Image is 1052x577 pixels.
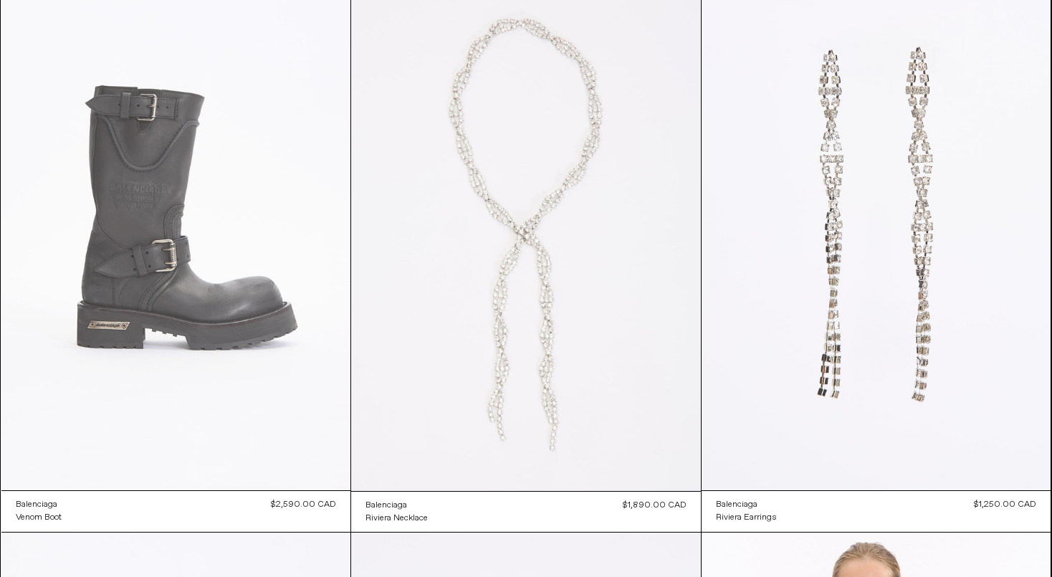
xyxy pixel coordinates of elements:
[974,498,1036,511] div: $1,250.00 CAD
[365,500,407,512] div: Balenciaga
[365,499,428,512] a: Balenciaga
[716,511,777,524] a: Riviera Earrings
[623,499,687,512] div: $1,890.00 CAD
[271,498,336,511] div: $2,590.00 CAD
[16,512,62,524] div: Venom Boot
[716,499,757,511] div: Balenciaga
[365,512,428,525] a: Riviera Necklace
[16,498,62,511] a: Balenciaga
[16,511,62,524] a: Venom Boot
[716,512,777,524] div: Riviera Earrings
[365,512,428,525] div: Riviera Necklace
[16,499,57,511] div: Balenciaga
[716,498,777,511] a: Balenciaga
